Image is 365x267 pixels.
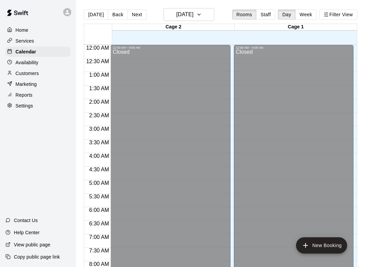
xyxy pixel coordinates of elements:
span: 5:30 AM [88,194,111,199]
button: Staff [256,9,275,20]
p: Availability [16,59,39,66]
button: Next [127,9,146,20]
span: 2:30 AM [88,113,111,118]
span: 6:00 AM [88,207,111,213]
p: Help Center [14,229,40,236]
div: Cage 1 [235,24,357,30]
span: 7:00 AM [88,234,111,240]
button: [DATE] [164,8,214,21]
span: 5:00 AM [88,180,111,186]
span: 12:30 AM [84,58,111,64]
p: View public page [14,241,50,248]
p: Customers [16,70,39,77]
a: Calendar [5,47,71,57]
button: [DATE] [84,9,108,20]
span: 12:00 AM [84,45,111,51]
p: Home [16,27,28,33]
button: Rooms [232,9,257,20]
span: 8:00 AM [88,261,111,267]
span: 4:30 AM [88,167,111,172]
div: 12:00 AM – 9:00 AM [113,46,228,49]
span: 3:30 AM [88,140,111,145]
div: Cage 2 [112,24,235,30]
span: 1:30 AM [88,86,111,91]
span: 1:00 AM [88,72,111,78]
span: 2:00 AM [88,99,111,105]
span: 7:30 AM [88,248,111,253]
a: Settings [5,101,71,111]
button: Filter View [319,9,357,20]
h6: [DATE] [176,10,193,19]
span: 4:00 AM [88,153,111,159]
p: Marketing [16,81,37,88]
div: 12:00 AM – 9:00 AM [236,46,351,49]
p: Reports [16,92,32,98]
span: 6:30 AM [88,221,111,226]
a: Availability [5,57,71,68]
a: Reports [5,90,71,100]
p: Calendar [16,48,36,55]
a: Home [5,25,71,35]
a: Marketing [5,79,71,89]
p: Copy public page link [14,253,60,260]
button: Day [278,9,295,20]
button: Week [295,9,317,20]
p: Contact Us [14,217,38,224]
p: Services [16,38,34,44]
p: Settings [16,102,33,109]
a: Services [5,36,71,46]
a: Customers [5,68,71,78]
button: Back [108,9,128,20]
span: 3:00 AM [88,126,111,132]
button: add [296,237,347,253]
